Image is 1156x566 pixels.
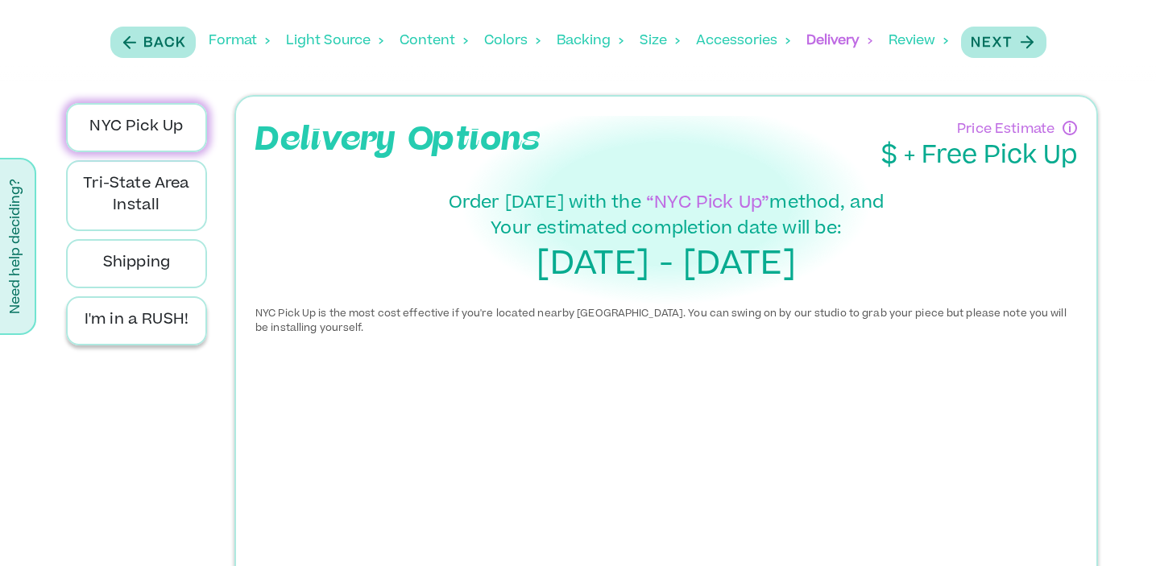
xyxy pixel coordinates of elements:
p: Back [143,34,186,53]
span: “NYC Pick Up” [646,192,770,217]
iframe: Chat Widget [1075,489,1156,566]
div: Have questions about pricing or just need a human touch? Go through the process and submit an inq... [1063,121,1077,135]
div: Review [889,16,948,66]
p: Price Estimate [957,116,1054,139]
p: Shipping [80,253,193,275]
div: Format [209,16,270,66]
div: Delivery [806,16,872,66]
p: I'm in a RUSH! [80,310,193,332]
p: Delivery Options [255,116,657,164]
div: $ + Free Pick Up [676,139,1077,176]
p: Next [971,34,1013,53]
div: Size [640,16,680,66]
p: NYC Pick Up is the most cost effective if you're located nearby [GEOGRAPHIC_DATA]. You can swing ... [255,307,1077,336]
button: Next [961,27,1046,58]
p: [DATE] - [DATE] [537,242,796,291]
div: Light Source [286,16,383,66]
div: Colors [484,16,541,66]
p: NYC Pick Up [80,117,193,138]
p: Order [DATE] with the method, and Your estimated completion date will be: [432,192,901,242]
p: Tri-State Area Install [80,174,193,217]
div: Accessories [696,16,790,66]
div: Content [400,16,468,66]
button: Back [110,27,196,58]
div: Backing [557,16,624,66]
